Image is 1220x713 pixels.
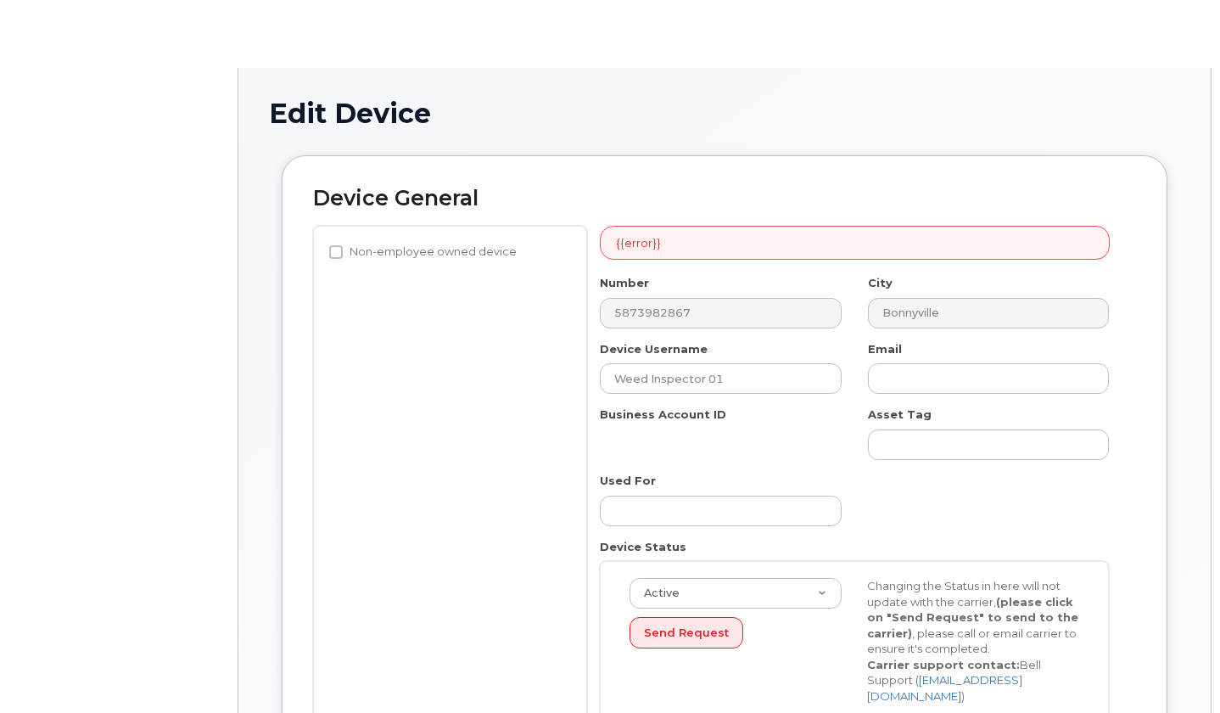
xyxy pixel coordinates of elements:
[600,539,686,555] label: Device Status
[630,617,743,648] button: Send Request
[600,407,726,423] label: Business Account ID
[868,275,893,291] label: City
[600,226,1110,261] div: {{error}}
[854,578,1092,705] div: Changing the Status in here will not update with the carrier, , please call or email carrier to e...
[313,187,1136,211] h2: Device General
[600,473,656,489] label: Used For
[868,341,902,357] label: Email
[329,245,343,259] input: Non-employee owned device
[867,673,1022,703] a: [EMAIL_ADDRESS][DOMAIN_NAME]
[867,658,1020,671] strong: Carrier support contact:
[269,98,1180,128] h1: Edit Device
[329,242,517,262] label: Non-employee owned device
[600,275,649,291] label: Number
[600,341,708,357] label: Device Username
[867,595,1078,640] strong: (please click on "Send Request" to send to the carrier)
[868,407,932,423] label: Asset Tag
